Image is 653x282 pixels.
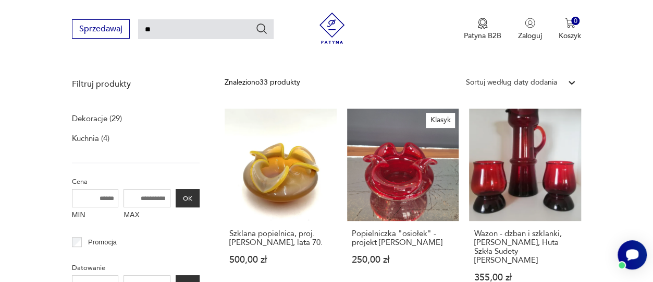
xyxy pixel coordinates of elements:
[559,18,581,41] button: 0Koszyk
[466,77,557,88] div: Sortuj według daty dodania
[464,18,501,41] a: Ikona medaluPatyna B2B
[72,176,200,187] p: Cena
[518,18,542,41] button: Zaloguj
[352,229,454,247] h3: Popielniczka "osiołek" - projekt [PERSON_NAME]
[88,237,117,248] p: Promocja
[72,111,122,126] a: Dekoracje (29)
[565,18,575,28] img: Ikona koszyka
[571,17,580,26] div: 0
[352,255,454,264] p: 250,00 zł
[225,77,300,88] div: Znaleziono 33 produkty
[474,273,576,282] p: 355,00 zł
[464,31,501,41] p: Patyna B2B
[229,255,332,264] p: 500,00 zł
[72,207,119,224] label: MIN
[525,18,535,28] img: Ikonka użytkownika
[316,13,348,44] img: Patyna - sklep z meblami i dekoracjami vintage
[618,240,647,269] iframe: Smartsupp widget button
[72,131,109,146] a: Kuchnia (4)
[176,189,200,207] button: OK
[474,229,576,265] h3: Wazon - dzban i szklanki, [PERSON_NAME], Huta Szkła Sudety [PERSON_NAME]
[518,31,542,41] p: Zaloguj
[72,78,200,90] p: Filtruj produkty
[229,229,332,247] h3: Szklana popielnica, proj. [PERSON_NAME], lata 70.
[72,26,130,33] a: Sprzedawaj
[255,22,268,35] button: Szukaj
[124,207,170,224] label: MAX
[72,19,130,39] button: Sprzedawaj
[559,31,581,41] p: Koszyk
[464,18,501,41] button: Patyna B2B
[477,18,488,29] img: Ikona medalu
[72,262,200,274] p: Datowanie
